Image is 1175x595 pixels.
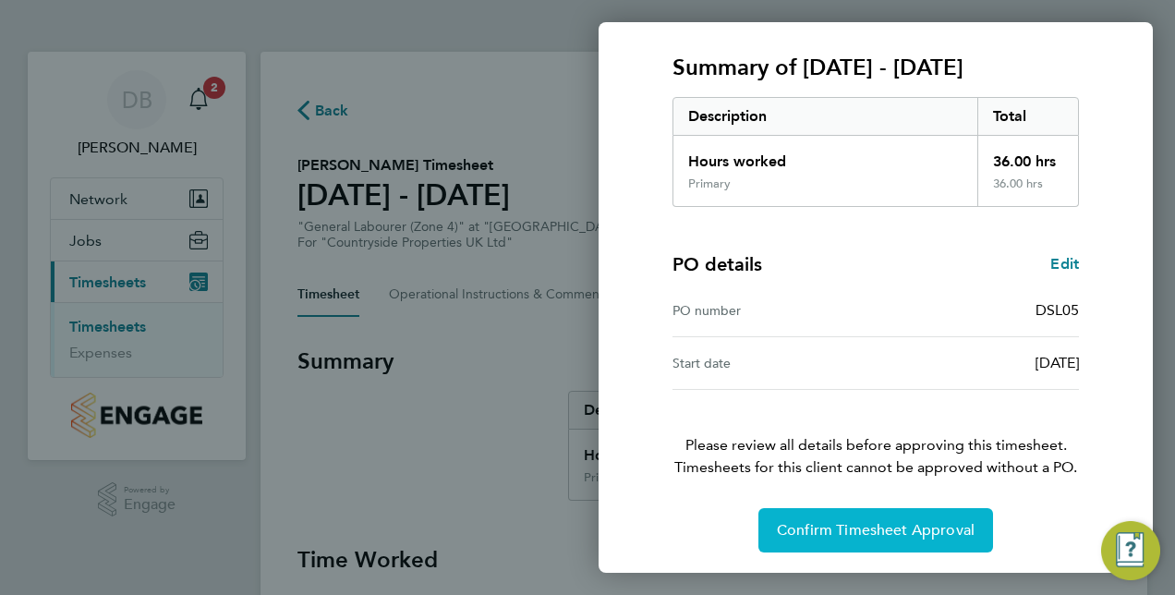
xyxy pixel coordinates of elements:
div: Start date [672,352,876,374]
div: Description [673,98,977,135]
p: Please review all details before approving this timesheet. [650,390,1101,479]
span: DSL05 [1036,301,1079,319]
span: Timesheets for this client cannot be approved without a PO. [650,456,1101,479]
div: Total [977,98,1079,135]
h3: Summary of [DATE] - [DATE] [672,53,1079,82]
button: Confirm Timesheet Approval [758,508,993,552]
span: Confirm Timesheet Approval [777,521,975,540]
div: Primary [688,176,731,191]
div: 36.00 hrs [977,176,1079,206]
div: PO number [672,299,876,322]
div: [DATE] [876,352,1079,374]
span: Edit [1050,255,1079,273]
h4: PO details [672,251,762,277]
a: Edit [1050,253,1079,275]
button: Engage Resource Center [1101,521,1160,580]
div: Hours worked [673,136,977,176]
div: Summary of 25 - 31 Aug 2025 [672,97,1079,207]
div: 36.00 hrs [977,136,1079,176]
